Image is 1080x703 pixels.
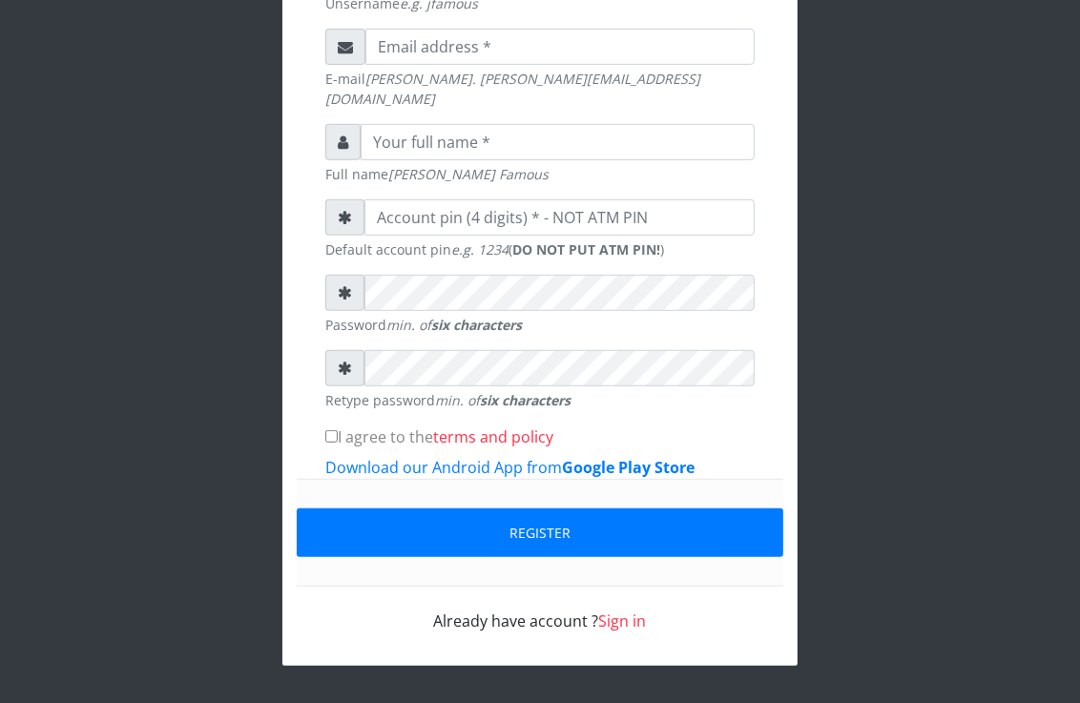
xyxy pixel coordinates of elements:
em: min. of [435,391,571,409]
input: I agree to theterms and policy [325,430,338,443]
input: Your full name * [361,124,755,160]
small: Default account pin ( ) [325,239,755,259]
b: Google Play Store [562,457,695,478]
small: Full name [325,164,755,184]
em: e.g. 1234 [451,240,509,258]
div: Already have account ? [325,587,755,632]
label: I agree to the [325,425,553,448]
em: min. of [386,316,522,334]
a: terms and policy [433,426,553,447]
strong: six characters [431,316,522,334]
input: Account pin (4 digits) * - NOT ATM PIN [364,199,755,236]
a: Download our Android App fromGoogle Play Store [325,457,695,478]
small: Password [325,315,755,335]
small: E-mail [325,69,755,109]
button: Register [297,508,783,557]
a: Sign in [599,610,647,631]
strong: six characters [480,391,571,409]
b: DO NOT PUT ATM PIN! [512,240,660,258]
input: Email address * [365,29,755,65]
em: [PERSON_NAME] Famous [388,165,549,183]
em: [PERSON_NAME]. [PERSON_NAME][EMAIL_ADDRESS][DOMAIN_NAME] [325,70,700,108]
small: Retype password [325,390,755,410]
